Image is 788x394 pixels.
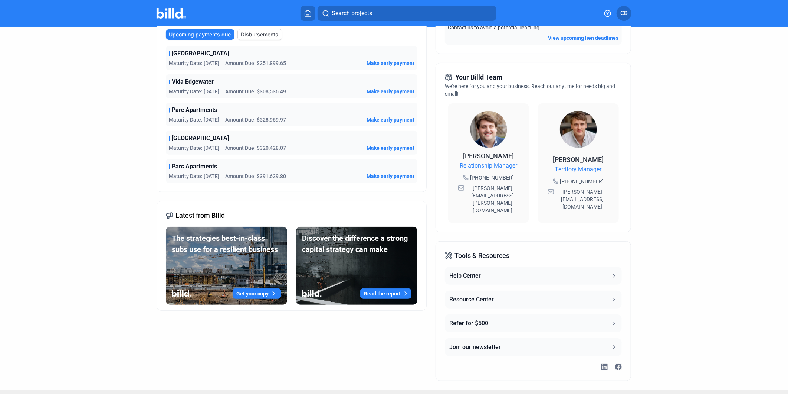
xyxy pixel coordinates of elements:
span: Disbursements [241,31,278,38]
div: The strategies best-in-class subs use for a resilient business [172,233,281,255]
span: [PHONE_NUMBER] [470,174,514,181]
span: [PHONE_NUMBER] [560,178,604,185]
span: Upcoming payments due [169,31,231,38]
span: Maturity Date: [DATE] [169,88,219,95]
span: Territory Manager [555,165,601,174]
img: Territory Manager [560,111,597,148]
button: Upcoming payments due [166,29,234,40]
button: Get your copy [233,288,281,299]
span: Maturity Date: [DATE] [169,116,219,123]
button: Read the report [360,288,411,299]
img: Relationship Manager [470,111,507,148]
span: Amount Due: $251,899.65 [225,59,286,67]
button: Refer for $500 [445,314,621,332]
span: [PERSON_NAME][EMAIL_ADDRESS][PERSON_NAME][DOMAIN_NAME] [466,184,519,214]
span: Maturity Date: [DATE] [169,144,219,152]
span: Vida Edgewater [172,77,214,86]
span: CB [620,9,628,18]
span: [PERSON_NAME] [553,156,604,164]
span: Latest from Billd [175,210,225,221]
img: Billd Company Logo [157,8,186,19]
button: Make early payment [367,59,414,67]
button: Make early payment [367,172,414,180]
span: Amount Due: $320,428.07 [225,144,286,152]
span: Amount Due: $328,969.97 [225,116,286,123]
span: [PERSON_NAME][EMAIL_ADDRESS][DOMAIN_NAME] [556,188,609,210]
span: Search projects [332,9,372,18]
div: Join our newsletter [449,343,501,352]
span: [GEOGRAPHIC_DATA] [172,49,229,58]
div: Resource Center [449,295,494,304]
span: Amount Due: $308,536.49 [225,88,286,95]
button: Help Center [445,267,621,285]
div: Refer for $500 [449,319,488,328]
span: [PERSON_NAME] [463,152,514,160]
div: Help Center [449,271,481,280]
span: We're here for you and your business. Reach out anytime for needs big and small! [445,83,615,97]
button: Make early payment [367,88,414,95]
span: Tools & Resources [454,251,509,261]
button: CB [617,6,631,21]
button: Join our newsletter [445,338,621,356]
span: Your Billd Team [455,72,502,83]
span: [GEOGRAPHIC_DATA] [172,134,229,143]
div: Discover the difference a strong capital strategy can make [302,233,411,255]
button: Disbursements [237,29,282,40]
span: Maturity Date: [DATE] [169,59,219,67]
span: Maturity Date: [DATE] [169,172,219,180]
span: Parc Apartments [172,162,217,171]
button: Make early payment [367,144,414,152]
button: Make early payment [367,116,414,123]
button: View upcoming lien deadlines [548,34,619,42]
button: Search projects [318,6,496,21]
span: Parc Apartments [172,106,217,114]
span: Relationship Manager [460,161,517,170]
button: Resource Center [445,291,621,309]
span: Amount Due: $391,629.80 [225,172,286,180]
